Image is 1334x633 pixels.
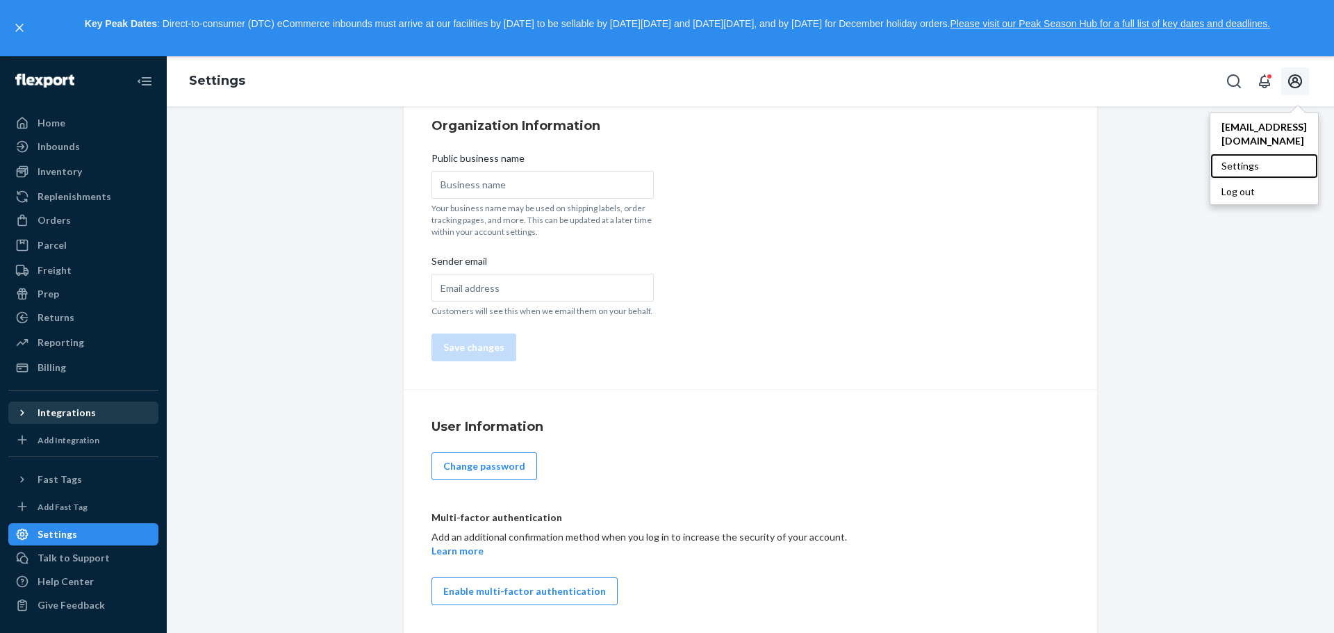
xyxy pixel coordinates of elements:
[38,311,74,324] div: Returns
[431,577,618,605] button: Enable multi-factor authentication
[8,331,158,354] a: Reporting
[431,171,654,199] input: Public business name
[8,547,158,569] a: Talk to Support
[8,306,158,329] a: Returns
[8,234,158,256] a: Parcel
[431,274,654,302] input: Sender email
[431,305,654,317] p: Customers will see this when we email them on your behalf.
[8,523,158,545] a: Settings
[131,67,158,95] button: Close Navigation
[1210,179,1315,204] button: Log out
[8,135,158,158] a: Inbounds
[85,18,157,29] strong: Key Peak Dates
[431,334,516,361] button: Save changes
[8,283,158,305] a: Prep
[8,112,158,134] a: Home
[8,594,158,616] button: Give Feedback
[950,18,1270,29] a: Please visit our Peak Season Hub for a full list of key dates and deadlines.
[38,165,82,179] div: Inventory
[431,202,654,238] p: Your business name may be used on shipping labels, order tracking pages, and more. This can be up...
[8,161,158,183] a: Inventory
[8,570,158,593] a: Help Center
[431,511,562,525] p: Multi-factor authentication
[38,472,82,486] div: Fast Tags
[33,13,1321,36] p: : Direct-to-consumer (DTC) eCommerce inbounds must arrive at our facilities by [DATE] to be sella...
[1210,115,1318,154] a: [EMAIL_ADDRESS][DOMAIN_NAME]
[189,73,245,88] a: Settings
[8,468,158,491] button: Fast Tags
[38,501,88,513] div: Add Fast Tag
[38,527,77,541] div: Settings
[431,151,525,171] span: Public business name
[431,452,537,480] button: Change password
[178,61,256,101] ol: breadcrumbs
[38,116,65,130] div: Home
[431,117,1069,135] h4: Organization Information
[13,21,26,35] button: close,
[38,190,111,204] div: Replenishments
[15,74,74,88] img: Flexport logo
[8,356,158,379] a: Billing
[38,406,96,420] div: Integrations
[1210,154,1318,179] a: Settings
[38,140,80,154] div: Inbounds
[431,544,484,558] button: Learn more
[38,575,94,589] div: Help Center
[38,434,99,446] div: Add Integration
[38,361,66,375] div: Billing
[38,551,110,565] div: Talk to Support
[431,530,848,558] div: Add an additional confirmation method when you log in to increase the security of your account.
[38,213,71,227] div: Orders
[1251,67,1278,95] button: Open notifications
[1220,67,1248,95] button: Open Search Box
[8,186,158,208] a: Replenishments
[8,496,158,518] a: Add Fast Tag
[38,336,84,350] div: Reporting
[38,287,59,301] div: Prep
[8,209,158,231] a: Orders
[38,598,105,612] div: Give Feedback
[431,418,1069,436] h4: User Information
[38,238,67,252] div: Parcel
[1221,120,1307,148] span: [EMAIL_ADDRESS][DOMAIN_NAME]
[8,429,158,451] a: Add Integration
[38,263,72,277] div: Freight
[8,402,158,424] button: Integrations
[8,259,158,281] a: Freight
[1281,67,1309,95] button: Open account menu
[431,254,487,274] span: Sender email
